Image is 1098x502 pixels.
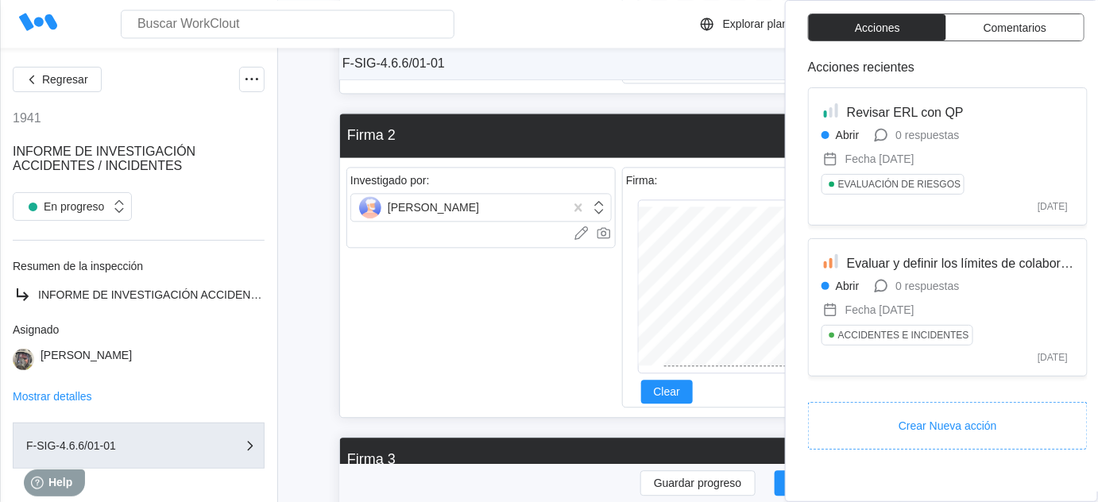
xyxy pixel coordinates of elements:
button: F-SIG-4.6.6/01-01 [13,423,265,469]
div: Abrir [836,280,860,292]
span: Clear [654,386,680,397]
div: 0 respuestas [896,129,960,141]
div: Firma 2 [347,127,396,144]
a: INFORME DE INVESTIGACIÓN ACCIDENTES / INCIDENTES [13,285,265,304]
img: 2f847459-28ef-4a61-85e4-954d408df519.jpg [13,349,34,370]
button: Acciones [809,14,946,41]
img: user-3.png [359,196,381,218]
a: Revisar ERL con QPAbrir0 respuestasFecha [DATE]EVALUACIÓN DE RIESGOS[DATE] [808,87,1088,226]
button: Guardar progreso [640,470,756,496]
div: Resumen de la inspección [13,260,265,272]
div: EVALUACIÓN DE RIESGOS [838,179,961,190]
span: Guardar progreso [654,477,742,488]
div: Fecha [DATE] [845,153,914,165]
button: Comentarios [946,14,1084,41]
div: Asignado [13,323,265,336]
button: Regresar [13,67,102,92]
div: F-SIG-4.6.6/01-01 [26,440,185,451]
span: Crear Nueva acción [899,420,997,431]
button: Terminar inspección [775,470,899,496]
button: Mostrar detalles [13,391,92,402]
input: Buscar WorkClout [121,10,454,38]
div: [DATE] [1038,201,1068,212]
div: [DATE] [1038,352,1068,363]
span: INFORME DE INVESTIGACIÓN ACCIDENTES / INCIDENTES [13,145,195,172]
button: Clear [641,380,693,404]
div: Acciones recientes [808,60,1088,75]
div: [PERSON_NAME] [41,349,132,370]
div: F-SIG-4.6.6/01-01 [342,56,445,71]
div: Firma 3 [347,451,396,468]
div: En progreso [21,195,104,218]
span: Comentarios [984,22,1046,33]
a: Explorar plantillas [698,14,862,33]
div: Investigado por: [350,174,430,187]
button: Crear Nueva acción [808,402,1088,450]
div: ACCIDENTES E INCIDENTES [838,330,969,341]
div: Fecha [DATE] [845,303,914,316]
span: INFORME DE INVESTIGACIÓN ACCIDENTES / INCIDENTES [38,288,349,301]
div: Abrir [836,129,860,141]
div: 1941 [13,111,41,125]
span: Regresar [42,74,88,85]
span: Revisar ERL con QP [847,106,964,119]
div: Firma: [626,174,658,187]
div: 0 respuestas [896,280,960,292]
a: Evaluar y definir los límites de colaboración entre TPS y ECOIMSAAbrir0 respuestasFecha [DATE]ACC... [808,238,1088,376]
div: [PERSON_NAME] [359,196,479,218]
span: Acciones [855,22,900,33]
div: Explorar plantillas [723,17,811,30]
